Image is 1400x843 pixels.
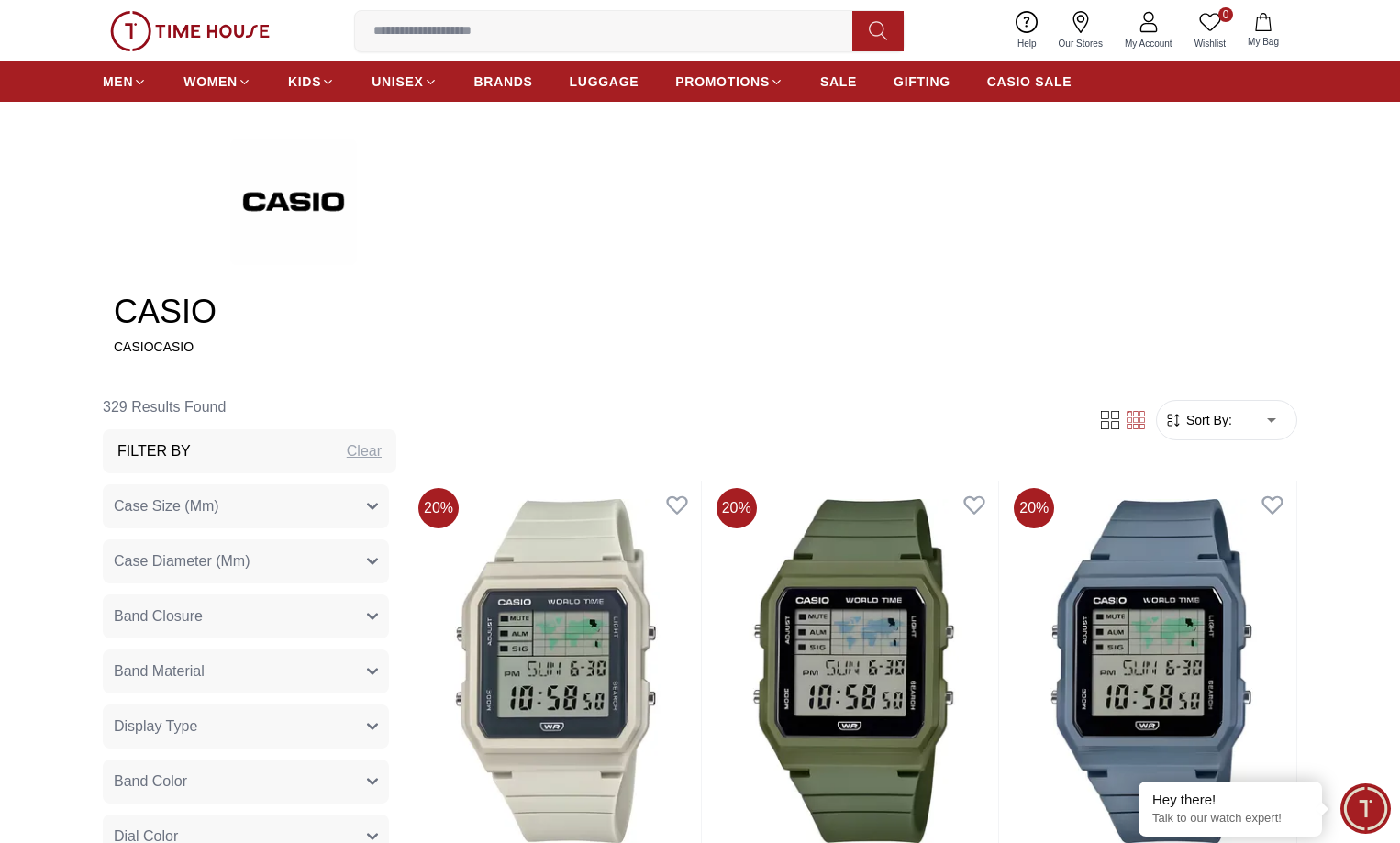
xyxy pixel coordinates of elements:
button: Sort By: [1164,411,1232,429]
a: SALE [820,65,857,98]
span: 20 % [418,488,459,528]
span: Case Size (Mm) [114,495,219,517]
a: KIDS [288,65,335,98]
span: BRANDS [474,72,533,91]
a: Our Stores [1048,7,1114,54]
span: My Bag [1240,35,1286,49]
img: ... [230,138,357,265]
h6: 329 Results Found [103,385,396,429]
a: PROMOTIONS [675,65,783,98]
span: 20 % [1014,488,1054,528]
span: UNISEX [372,72,423,91]
span: CASIO SALE [987,72,1072,91]
span: Band Color [114,771,187,793]
span: Wishlist [1187,37,1233,50]
span: GIFTING [894,72,950,91]
span: LUGGAGE [570,72,639,91]
span: Sort By: [1183,411,1232,429]
p: CASIOCASIO [114,338,1286,356]
div: Hey there! [1152,791,1308,809]
a: 0Wishlist [1183,7,1237,54]
span: SALE [820,72,857,91]
a: MEN [103,65,147,98]
button: Band Closure [103,594,389,638]
a: WOMEN [183,65,251,98]
button: Display Type [103,704,389,749]
span: Help [1010,37,1044,50]
img: ... [110,11,270,51]
span: 0 [1218,7,1233,22]
a: CASIO SALE [987,65,1072,98]
span: MEN [103,72,133,91]
h2: CASIO [114,294,1286,330]
button: Band Color [103,760,389,804]
a: BRANDS [474,65,533,98]
span: Case Diameter (Mm) [114,550,250,572]
span: Display Type [114,715,197,738]
h3: Filter By [117,440,191,462]
span: PROMOTIONS [675,72,770,91]
button: Case Diameter (Mm) [103,539,389,583]
span: KIDS [288,72,321,91]
span: Band Material [114,660,205,682]
a: UNISEX [372,65,437,98]
span: Our Stores [1051,37,1110,50]
span: WOMEN [183,72,238,91]
button: Case Size (Mm) [103,484,389,528]
button: My Bag [1237,9,1290,52]
span: Band Closure [114,605,203,627]
p: Talk to our watch expert! [1152,811,1308,826]
a: LUGGAGE [570,65,639,98]
button: Band Material [103,649,389,693]
div: Chat Widget [1340,783,1391,834]
div: Clear [347,440,382,462]
span: 20 % [717,488,757,528]
a: Help [1006,7,1048,54]
span: My Account [1117,37,1180,50]
a: GIFTING [894,65,950,98]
